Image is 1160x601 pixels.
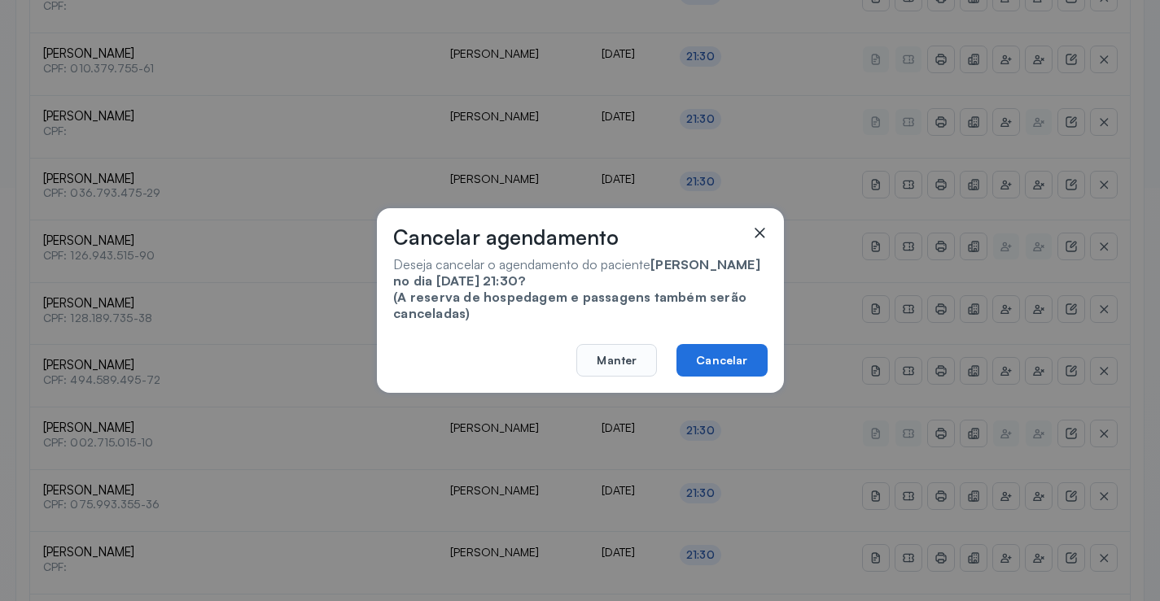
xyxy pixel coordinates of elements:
button: Manter [576,344,657,377]
span: [PERSON_NAME] no dia [DATE] 21:30? [393,256,760,289]
span: (A reserva de hospedagem e passagens também serão canceladas) [393,289,746,321]
h3: Cancelar agendamento [393,224,619,250]
section: Deseja cancelar o agendamento do paciente [393,256,764,289]
button: Cancelar [676,344,767,377]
